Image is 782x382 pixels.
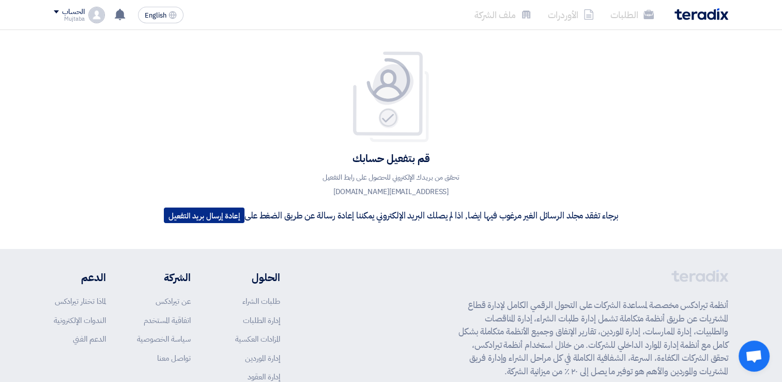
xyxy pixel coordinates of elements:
img: profile_test.png [88,7,105,23]
img: Your account is pending for verification [350,51,433,143]
a: المزادات العكسية [235,333,280,345]
p: برجاء تفقد مجلد الرسائل الغير مرغوب فيها ايضا, اذا لم يصلك البريد الإلكتروني يمكننا إعادة رسالة ع... [164,208,618,223]
a: الندوات الإلكترونية [54,315,106,326]
div: Mujtaba [54,16,84,22]
a: Open chat [739,341,770,372]
span: English [145,12,166,19]
a: طلبات الشراء [242,296,280,307]
p: تحقق من بريدك الإلكتروني للحصول على رابط التفعيل [EMAIL_ADDRESS][DOMAIN_NAME] [298,170,484,199]
a: لماذا تختار تيرادكس [55,296,106,307]
a: الدعم الفني [73,333,106,345]
li: الحلول [222,270,280,285]
button: إعادة إرسال بريد التفعيل [164,208,244,223]
li: الشركة [137,270,191,285]
h4: قم بتفعيل حسابك [164,152,618,165]
div: الحساب [62,8,84,17]
a: إدارة الطلبات [243,315,280,326]
a: عن تيرادكس [156,296,191,307]
a: اتفاقية المستخدم [144,315,191,326]
a: تواصل معنا [157,352,191,364]
img: Teradix logo [674,8,728,20]
a: إدارة الموردين [245,352,280,364]
p: أنظمة تيرادكس مخصصة لمساعدة الشركات على التحول الرقمي الكامل لإدارة قطاع المشتريات عن طريق أنظمة ... [458,299,728,378]
a: سياسة الخصوصية [137,333,191,345]
li: الدعم [54,270,106,285]
button: English [138,7,183,23]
